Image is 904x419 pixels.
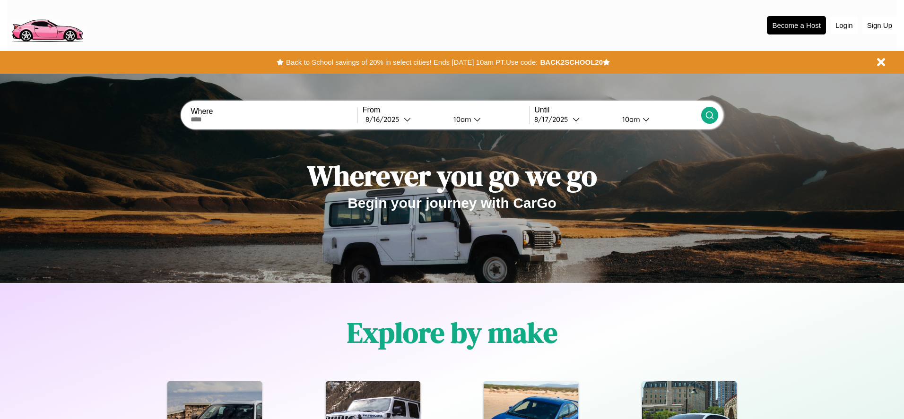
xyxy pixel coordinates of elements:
button: Sign Up [862,17,897,34]
div: 10am [449,115,474,124]
label: Where [191,107,357,116]
h1: Explore by make [347,313,557,352]
div: 8 / 16 / 2025 [365,115,404,124]
div: 10am [617,115,643,124]
button: 10am [615,114,701,124]
div: 8 / 17 / 2025 [534,115,573,124]
button: Login [831,17,858,34]
button: Back to School savings of 20% in select cities! Ends [DATE] 10am PT.Use code: [284,56,540,69]
img: logo [7,5,87,44]
label: Until [534,106,701,114]
button: 8/16/2025 [363,114,446,124]
button: Become a Host [767,16,826,34]
button: 10am [446,114,529,124]
label: From [363,106,529,114]
b: BACK2SCHOOL20 [540,58,603,66]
